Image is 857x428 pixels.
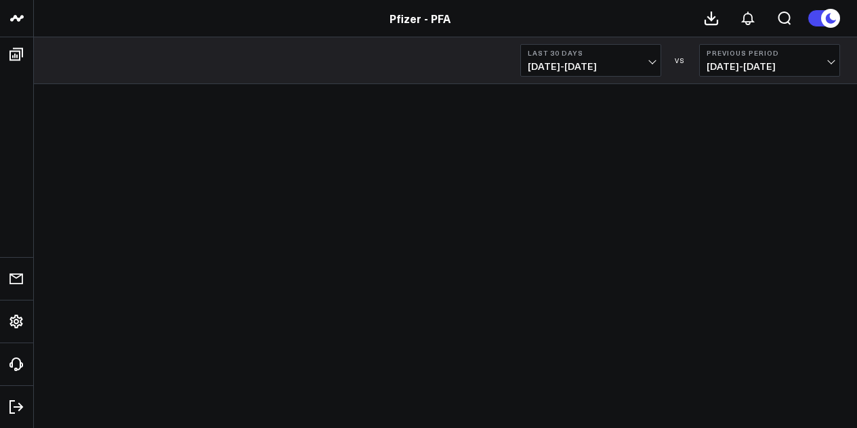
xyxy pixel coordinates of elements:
div: VS [668,56,692,64]
b: Last 30 Days [528,49,654,57]
b: Previous Period [707,49,833,57]
a: Pfizer - PFA [390,11,451,26]
span: [DATE] - [DATE] [528,61,654,72]
button: Last 30 Days[DATE]-[DATE] [520,44,661,77]
button: Previous Period[DATE]-[DATE] [699,44,840,77]
span: [DATE] - [DATE] [707,61,833,72]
